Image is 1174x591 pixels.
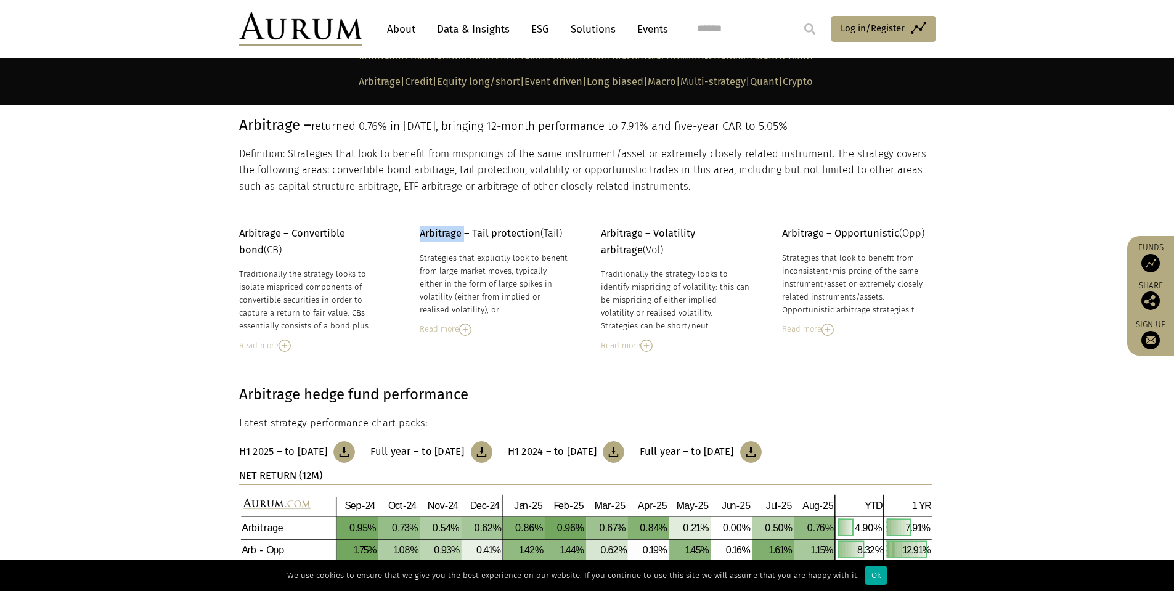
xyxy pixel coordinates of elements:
div: Traditionally the strategy looks to identify mispricing of volatility: this can be mispricing of ... [601,267,751,333]
span: Log in/Register [841,21,905,36]
a: About [381,18,422,41]
img: Aurum [239,12,362,46]
div: Read more [782,322,932,336]
div: Strategies that explicitly look to benefit from large market moves, typically either in the form ... [420,251,570,317]
strong: | | | | | | | | [359,76,813,88]
img: Download Article [471,441,492,463]
strong: Arbitrage hedge fund performance [239,386,468,403]
a: Macro [648,76,676,88]
strong: Arbitrage – Opportunistic [782,227,899,239]
img: Read More [459,324,471,336]
p: Latest strategy performance chart packs: [239,415,932,431]
p: Definition: Strategies that look to benefit from mispricings of the same instrument/asset or extr... [239,146,932,195]
a: Event driven [524,76,582,88]
a: Arbitrage [359,76,401,88]
a: Sign up [1133,319,1168,349]
a: Solutions [565,18,622,41]
input: Submit [797,17,822,41]
img: Download Article [333,441,355,463]
a: H1 2025 – to [DATE] [239,441,356,463]
div: Share [1133,282,1168,310]
p: (Opp) [782,226,932,242]
a: Full year – to [DATE] [640,441,761,463]
img: Download Article [740,441,762,463]
a: ESG [525,18,555,41]
div: Strategies that look to benefit from inconsistent/mis-prcing of the same instrument/asset or extr... [782,251,932,317]
img: Download Article [603,441,624,463]
span: returned 0.76% in [DATE], bringing 12-month performance to 7.91% and five-year CAR to 5.05% [311,120,788,133]
h3: Full year – to [DATE] [640,446,733,458]
a: Crypto [783,76,813,88]
a: Long biased [587,76,643,88]
strong: NET RETURN (12M) [239,470,322,481]
strong: Arbitrage – Tail protection [420,227,540,239]
div: Read more [239,339,389,353]
img: Read More [279,340,291,352]
img: Access Funds [1141,254,1160,272]
strong: Arbitrage – Volatility arbitrage [601,227,695,255]
strong: Arbitrage – Convertible bond [239,227,345,255]
p: (Vol) [601,226,751,258]
a: Equity long/short [437,76,520,88]
img: Share this post [1141,291,1160,310]
img: Read More [821,324,834,336]
h3: Full year – to [DATE] [370,446,464,458]
img: Sign up to our newsletter [1141,331,1160,349]
img: Read More [640,340,653,352]
a: Funds [1133,242,1168,272]
a: Full year – to [DATE] [370,441,492,463]
a: Data & Insights [431,18,516,41]
a: Quant [750,76,778,88]
span: Arbitrage – [239,116,311,134]
div: Traditionally the strategy looks to isolate mispriced components of convertible securities in ord... [239,267,389,333]
h3: H1 2025 – to [DATE] [239,446,328,458]
span: (CB) [239,227,345,255]
a: Multi-strategy [680,76,746,88]
a: H1 2024 – to [DATE] [508,441,625,463]
a: Credit [405,76,433,88]
div: Read more [601,339,751,353]
a: Events [631,18,668,41]
div: Read more [420,322,570,336]
h3: H1 2024 – to [DATE] [508,446,597,458]
a: Log in/Register [831,16,936,42]
div: Ok [865,566,887,585]
span: (Tail) [420,227,562,239]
